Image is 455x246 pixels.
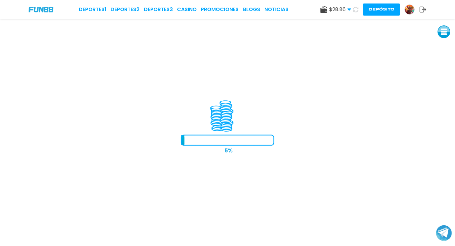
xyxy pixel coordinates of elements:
[363,3,400,16] button: Depósito
[177,6,197,13] a: CASINO
[243,6,260,13] a: BLOGS
[404,4,419,15] a: Avatar
[144,6,173,13] a: Deportes3
[79,6,106,13] a: Deportes1
[329,6,351,13] span: $ 28.86
[111,6,139,13] a: Deportes2
[29,7,53,12] img: Company Logo
[264,6,289,13] a: NOTICIAS
[405,5,414,14] img: Avatar
[201,6,239,13] a: Promociones
[436,225,452,241] button: Join telegram channel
